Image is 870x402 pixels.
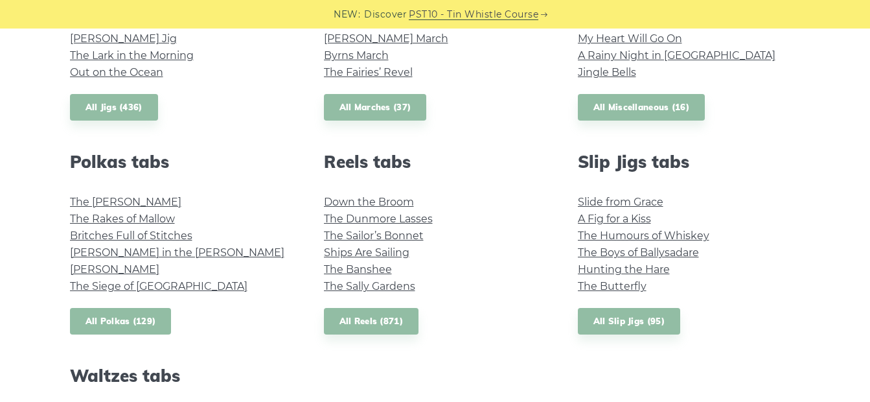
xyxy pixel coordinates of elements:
[70,308,172,335] a: All Polkas (129)
[578,280,647,292] a: The Butterfly
[578,152,801,172] h2: Slip Jigs tabs
[70,94,158,121] a: All Jigs (436)
[578,32,682,45] a: My Heart Will Go On
[578,94,705,121] a: All Miscellaneous (16)
[324,196,414,208] a: Down the Broom
[324,32,448,45] a: [PERSON_NAME] March
[324,263,392,276] a: The Banshee
[324,152,547,172] h2: Reels tabs
[324,66,413,78] a: The Fairies’ Revel
[578,213,651,225] a: A Fig for a Kiss
[578,196,663,208] a: Slide from Grace
[324,213,433,225] a: The Dunmore Lasses
[324,49,389,62] a: Byrns March
[578,263,670,276] a: Hunting the Hare
[70,196,181,208] a: The [PERSON_NAME]
[70,49,194,62] a: The Lark in the Morning
[409,7,538,22] a: PST10 - Tin Whistle Course
[324,280,415,292] a: The Sally Gardens
[70,213,175,225] a: The Rakes of Mallow
[70,230,192,242] a: Britches Full of Stitches
[70,152,293,172] h2: Polkas tabs
[324,94,427,121] a: All Marches (37)
[70,366,293,386] h2: Waltzes tabs
[364,7,407,22] span: Discover
[324,246,409,259] a: Ships Are Sailing
[70,32,177,45] a: [PERSON_NAME] Jig
[578,230,709,242] a: The Humours of Whiskey
[324,308,419,335] a: All Reels (871)
[324,230,424,242] a: The Sailor’s Bonnet
[578,308,680,335] a: All Slip Jigs (95)
[70,263,159,276] a: [PERSON_NAME]
[70,280,247,292] a: The Siege of [GEOGRAPHIC_DATA]
[578,66,636,78] a: Jingle Bells
[578,246,699,259] a: The Boys of Ballysadare
[70,66,163,78] a: Out on the Ocean
[70,246,284,259] a: [PERSON_NAME] in the [PERSON_NAME]
[334,7,360,22] span: NEW:
[578,49,775,62] a: A Rainy Night in [GEOGRAPHIC_DATA]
